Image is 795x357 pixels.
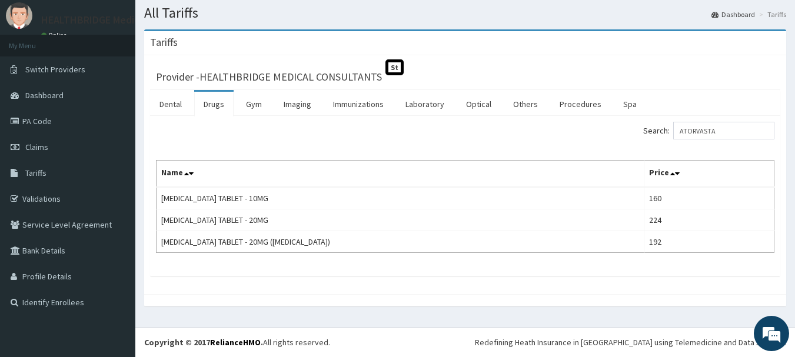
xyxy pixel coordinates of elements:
div: Redefining Heath Insurance in [GEOGRAPHIC_DATA] using Telemedicine and Data Science! [475,336,786,348]
td: [MEDICAL_DATA] TABLET - 10MG [157,187,644,209]
a: Dashboard [711,9,755,19]
li: Tariffs [756,9,786,19]
a: Procedures [550,92,611,116]
span: We're online! [68,105,162,223]
a: Immunizations [324,92,393,116]
a: Spa [614,92,646,116]
p: HEALTHBRIDGE Medical consultants [41,15,205,25]
img: d_794563401_company_1708531726252_794563401 [22,59,48,88]
span: Claims [25,142,48,152]
h3: Tariffs [150,37,178,48]
span: Tariffs [25,168,46,178]
div: Chat with us now [61,66,198,81]
h3: Provider - HEALTHBRIDGE MEDICAL CONSULTANTS [156,72,382,82]
img: User Image [6,2,32,29]
span: Switch Providers [25,64,85,75]
td: 224 [644,209,774,231]
h1: All Tariffs [144,5,786,21]
input: Search: [673,122,774,139]
strong: Copyright © 2017 . [144,337,263,348]
th: Name [157,161,644,188]
th: Price [644,161,774,188]
a: Drugs [194,92,234,116]
a: Laboratory [396,92,454,116]
div: Minimize live chat window [193,6,221,34]
footer: All rights reserved. [135,327,795,357]
td: 160 [644,187,774,209]
a: Online [41,31,69,39]
a: Others [504,92,547,116]
a: Imaging [274,92,321,116]
a: RelianceHMO [210,337,261,348]
td: 192 [644,231,774,253]
label: Search: [643,122,774,139]
span: Dashboard [25,90,64,101]
a: Optical [457,92,501,116]
textarea: Type your message and hit 'Enter' [6,235,224,276]
td: [MEDICAL_DATA] TABLET - 20MG ([MEDICAL_DATA]) [157,231,644,253]
td: [MEDICAL_DATA] TABLET - 20MG [157,209,644,231]
a: Gym [237,92,271,116]
span: St [385,59,404,75]
a: Dental [150,92,191,116]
